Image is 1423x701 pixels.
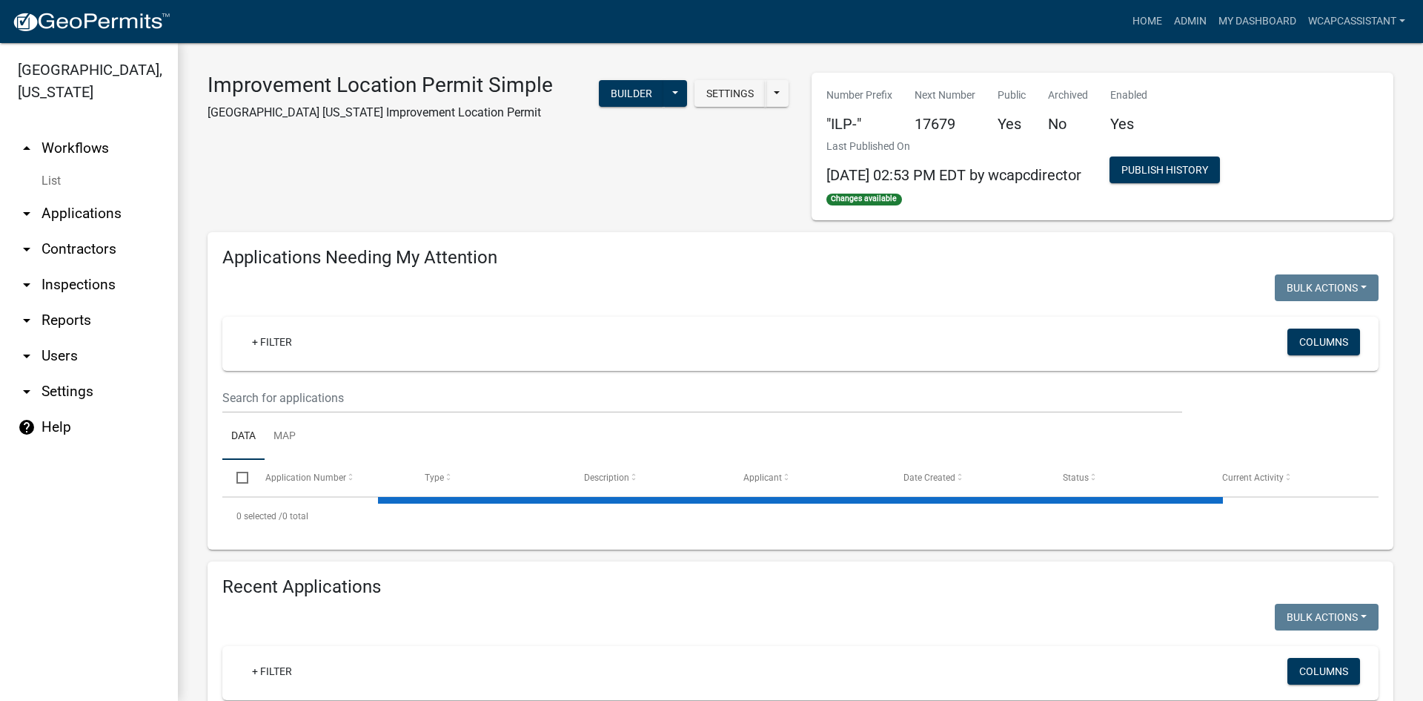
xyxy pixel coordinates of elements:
[998,115,1026,133] h5: Yes
[265,473,346,483] span: Application Number
[18,347,36,365] i: arrow_drop_down
[222,247,1379,269] h4: Applications Needing My Attention
[1287,658,1360,685] button: Columns
[694,80,766,107] button: Settings
[1063,473,1089,483] span: Status
[425,473,444,483] span: Type
[18,418,36,436] i: help
[1109,165,1220,177] wm-modal-confirm: Workflow Publish History
[826,139,1081,154] p: Last Published On
[889,460,1048,496] datatable-header-cell: Date Created
[18,312,36,329] i: arrow_drop_down
[1110,115,1147,133] h5: Yes
[18,205,36,223] i: arrow_drop_down
[584,473,629,483] span: Description
[240,329,304,355] a: + Filter
[208,73,553,98] h3: Improvement Location Permit Simple
[826,115,892,133] h5: "ILP-"
[251,460,410,496] datatable-header-cell: Application Number
[222,576,1379,598] h4: Recent Applications
[1275,604,1379,631] button: Bulk Actions
[18,240,36,258] i: arrow_drop_down
[265,413,305,461] a: Map
[222,383,1182,413] input: Search for applications
[826,194,902,205] span: Changes available
[570,460,729,496] datatable-header-cell: Description
[1109,157,1220,183] button: Publish History
[1048,115,1088,133] h5: No
[18,139,36,157] i: arrow_drop_up
[208,104,553,122] p: [GEOGRAPHIC_DATA] [US_STATE] Improvement Location Permit
[998,88,1026,103] p: Public
[1287,329,1360,355] button: Columns
[1302,7,1411,36] a: wcapcassistant
[222,460,251,496] datatable-header-cell: Select
[1222,473,1284,483] span: Current Activity
[903,473,955,483] span: Date Created
[1048,88,1088,103] p: Archived
[1127,7,1168,36] a: Home
[599,80,664,107] button: Builder
[915,115,975,133] h5: 17679
[1049,460,1208,496] datatable-header-cell: Status
[222,413,265,461] a: Data
[743,473,782,483] span: Applicant
[826,166,1081,184] span: [DATE] 02:53 PM EDT by wcapcdirector
[18,276,36,294] i: arrow_drop_down
[1275,274,1379,301] button: Bulk Actions
[18,383,36,401] i: arrow_drop_down
[1168,7,1213,36] a: Admin
[729,460,889,496] datatable-header-cell: Applicant
[236,511,282,521] span: 0 selected /
[240,658,304,685] a: + Filter
[222,498,1379,535] div: 0 total
[1208,460,1367,496] datatable-header-cell: Current Activity
[411,460,570,496] datatable-header-cell: Type
[1213,7,1302,36] a: My Dashboard
[1110,88,1147,103] p: Enabled
[826,88,892,103] p: Number Prefix
[915,88,975,103] p: Next Number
